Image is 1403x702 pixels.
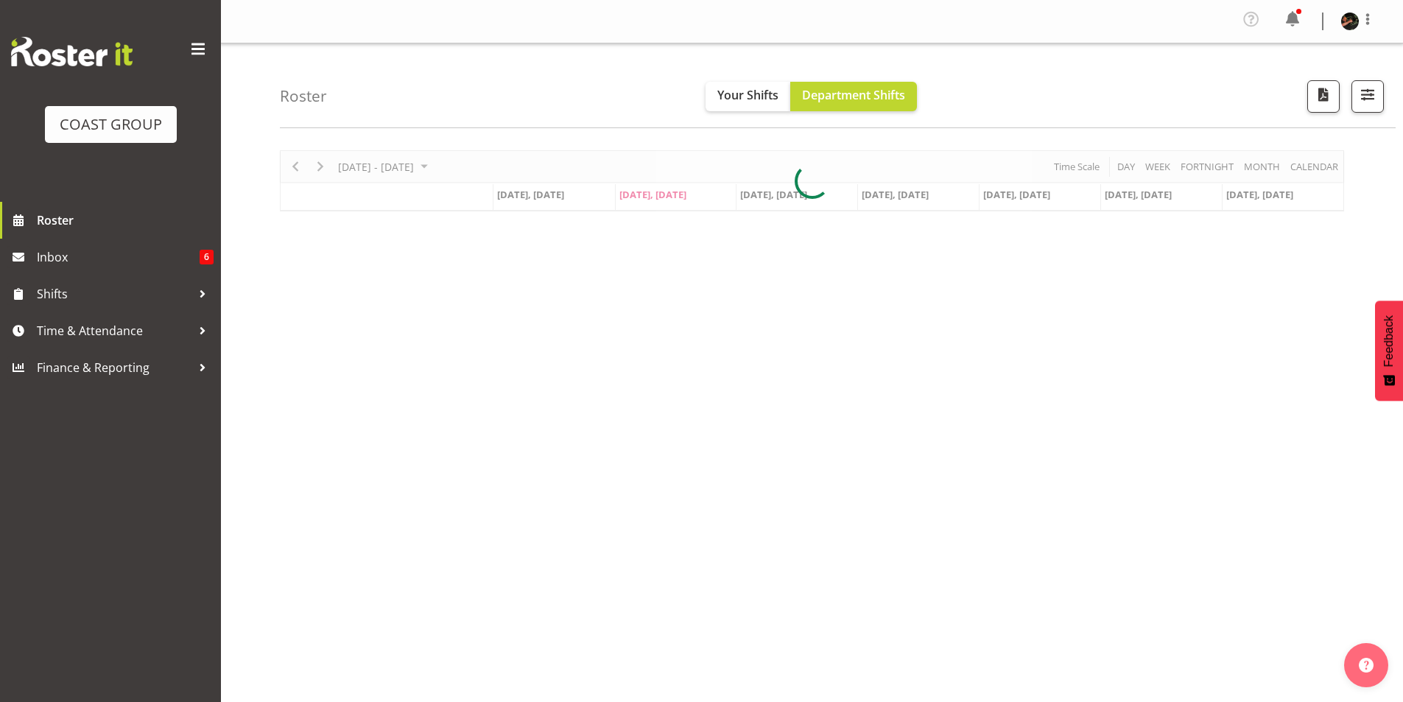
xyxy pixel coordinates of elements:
[11,37,133,66] img: Rosterit website logo
[37,320,191,342] span: Time & Attendance
[200,250,214,264] span: 6
[1359,658,1374,673] img: help-xxl-2.png
[1382,315,1396,367] span: Feedback
[37,357,191,379] span: Finance & Reporting
[37,283,191,305] span: Shifts
[1341,13,1359,30] img: alan-burrowsbb943395863b3ae7062c263e1c991831.png
[1375,301,1403,401] button: Feedback - Show survey
[717,87,778,103] span: Your Shifts
[60,113,162,136] div: COAST GROUP
[790,82,917,111] button: Department Shifts
[280,88,327,105] h4: Roster
[1351,80,1384,113] button: Filter Shifts
[37,209,214,231] span: Roster
[1307,80,1340,113] button: Download a PDF of the roster according to the set date range.
[706,82,790,111] button: Your Shifts
[802,87,905,103] span: Department Shifts
[37,246,200,268] span: Inbox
